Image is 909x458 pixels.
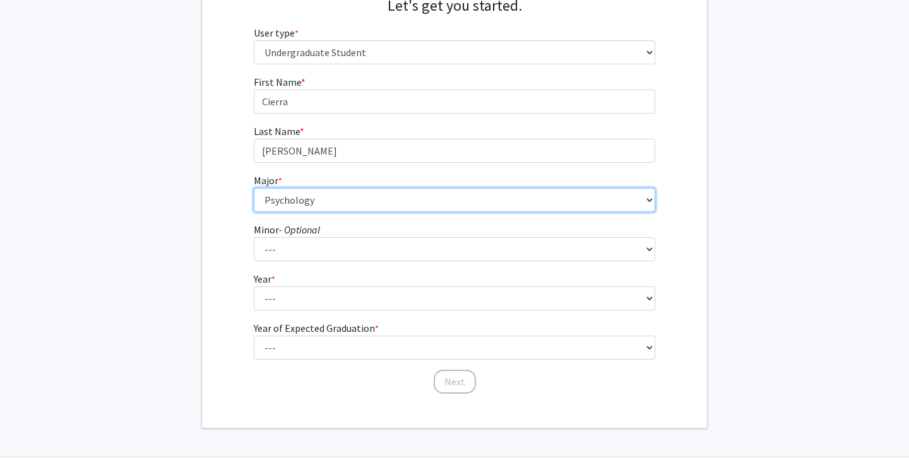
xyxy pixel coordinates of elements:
button: Next [434,370,476,394]
label: Minor [254,222,320,237]
i: - Optional [279,223,320,236]
label: User type [254,25,299,40]
label: Major [254,173,282,188]
span: First Name [254,76,301,88]
label: Year [254,271,275,286]
label: Year of Expected Graduation [254,320,379,336]
iframe: Chat [9,401,54,449]
span: Last Name [254,125,300,138]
